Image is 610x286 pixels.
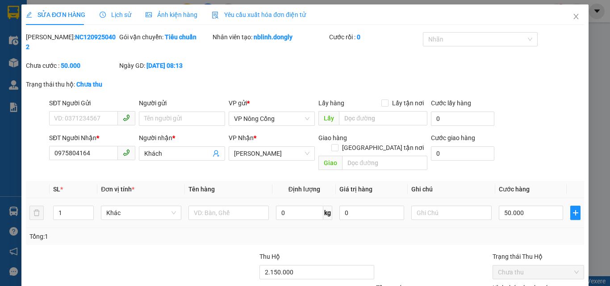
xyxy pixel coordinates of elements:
[123,149,130,156] span: phone
[146,62,183,69] b: [DATE] 08:13
[29,232,236,241] div: Tổng: 1
[53,186,60,193] span: SL
[165,33,196,41] b: Tiêu chuẩn
[26,32,117,52] div: [PERSON_NAME]:
[288,186,320,193] span: Định lượng
[119,61,211,70] div: Ngày GD:
[26,11,85,18] span: SỬA ĐƠN HÀNG
[339,111,427,125] input: Dọc đường
[212,12,219,19] img: icon
[234,147,309,160] span: Thái Nguyên
[188,206,269,220] input: VD: Bàn, Ghế
[493,252,584,261] div: Trạng thái Thu Hộ
[339,186,372,193] span: Giá trị hàng
[146,12,152,18] span: picture
[123,114,130,121] span: phone
[564,4,589,29] button: Close
[213,32,327,42] div: Nhân viên tạo:
[323,206,332,220] span: kg
[29,206,44,220] button: delete
[318,99,344,107] span: Lấy hàng
[26,79,141,89] div: Trạng thái thu hộ:
[259,253,280,260] span: Thu Hộ
[571,209,580,216] span: plus
[213,150,220,157] span: user-add
[408,181,495,198] th: Ghi chú
[357,33,360,41] b: 0
[139,98,225,108] div: Người gửi
[101,186,134,193] span: Đơn vị tính
[26,61,117,70] div: Chưa cước :
[49,133,135,143] div: SĐT Người Nhận
[430,146,494,161] input: Cước giao hàng
[22,49,71,68] strong: PHIẾU BIÊN NHẬN
[106,206,176,220] span: Khác
[49,98,135,108] div: SĐT Người Gửi
[570,206,581,220] button: plus
[234,112,309,125] span: VP Nông Cống
[100,12,106,18] span: clock-circle
[76,36,130,46] span: NC1209250402
[318,134,347,141] span: Giao hàng
[499,186,530,193] span: Cước hàng
[100,11,131,18] span: Lịch sử
[318,156,342,170] span: Giao
[388,98,427,108] span: Lấy tận nơi
[188,186,215,193] span: Tên hàng
[19,7,75,36] strong: CHUYỂN PHÁT NHANH ĐÔNG LÝ
[318,111,339,125] span: Lấy
[572,13,580,20] span: close
[26,12,32,18] span: edit
[229,134,254,141] span: VP Nhận
[342,156,427,170] input: Dọc đường
[61,62,80,69] b: 50.000
[430,112,494,126] input: Cước lấy hàng
[26,33,116,50] b: NC1209250402
[146,11,197,18] span: Ảnh kiện hàng
[212,11,306,18] span: Yêu cầu xuất hóa đơn điện tử
[139,133,225,143] div: Người nhận
[254,33,292,41] b: nblinh.dongly
[338,143,427,153] span: [GEOGRAPHIC_DATA] tận nơi
[119,32,211,42] div: Gói vận chuyển:
[498,265,579,279] span: Chưa thu
[31,38,60,47] span: SĐT XE
[76,81,102,88] b: Chưa thu
[411,206,492,220] input: Ghi Chú
[4,26,18,57] img: logo
[329,32,421,42] div: Cước rồi :
[430,134,475,141] label: Cước giao hàng
[229,98,315,108] div: VP gửi
[430,99,471,107] label: Cước lấy hàng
